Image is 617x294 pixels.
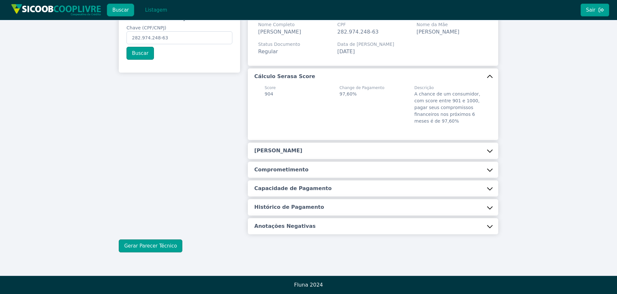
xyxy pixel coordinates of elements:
[248,162,498,178] button: Comprometimento
[258,29,301,35] span: [PERSON_NAME]
[294,282,323,288] span: Fluna 2024
[248,180,498,197] button: Capacidade de Pagamento
[337,48,355,55] span: [DATE]
[258,41,300,48] span: Status Documento
[337,21,379,28] span: CPF
[254,185,332,192] h5: Capacidade de Pagamento
[139,4,173,16] button: Listagem
[11,4,101,16] img: img/sicoob_cooplivre.png
[265,85,276,91] span: Score
[337,41,394,48] span: Data de [PERSON_NAME]
[248,143,498,159] button: [PERSON_NAME]
[254,204,324,211] h5: Histórico de Pagamento
[248,218,498,234] button: Anotações Negativas
[258,21,301,28] span: Nome Completo
[254,166,308,173] h5: Comprometimento
[126,31,232,44] input: Chave (CPF/CNPJ)
[339,91,357,96] span: 97,60%
[414,85,481,91] span: Descrição
[248,68,498,85] button: Cálculo Serasa Score
[254,223,316,230] h5: Anotações Negativas
[126,47,154,60] button: Buscar
[339,85,384,91] span: Change de Pagamento
[258,48,278,55] span: Regular
[107,4,134,16] button: Buscar
[265,91,273,96] span: 904
[248,199,498,215] button: Histórico de Pagamento
[417,29,460,35] span: [PERSON_NAME]
[417,21,460,28] span: Nome da Mãe
[254,147,302,154] h5: [PERSON_NAME]
[119,239,182,252] button: Gerar Parecer Técnico
[337,29,379,35] span: 282.974.248-63
[254,73,315,80] h5: Cálculo Serasa Score
[126,25,166,30] span: Chave (CPF/CNPJ)
[581,4,609,16] button: Sair
[414,91,480,124] span: A chance de um consumidor, com score entre 901 e 1000, pagar seus compromissos financeiros nos pr...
